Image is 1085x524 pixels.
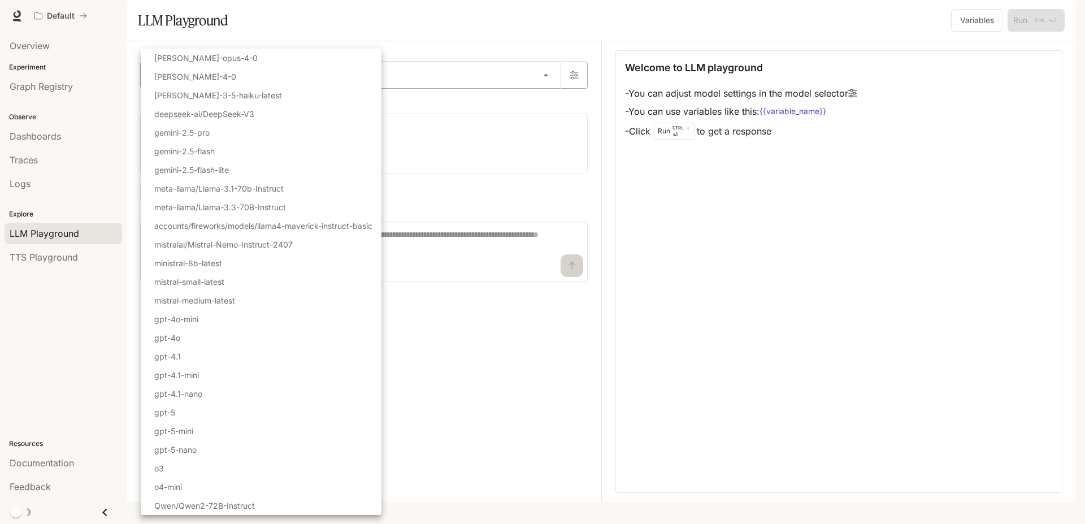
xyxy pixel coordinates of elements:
p: o4-mini [154,481,182,493]
p: gpt-4o-mini [154,313,198,325]
p: gpt-4.1 [154,350,181,362]
p: gemini-2.5-flash-lite [154,164,229,176]
p: mistral-small-latest [154,276,224,288]
p: gpt-4.1-mini [154,369,199,381]
p: meta-llama/Llama-3.3-70B-Instruct [154,201,286,213]
p: gpt-4.1-nano [154,388,202,400]
p: meta-llama/Llama-3.1-70b-Instruct [154,183,284,194]
p: [PERSON_NAME]-3-5-haiku-latest [154,89,282,101]
p: mistral-medium-latest [154,295,235,306]
p: [PERSON_NAME]-4-0 [154,71,236,83]
p: gpt-4o [154,332,180,344]
p: gpt-5 [154,406,175,418]
p: gemini-2.5-pro [154,127,210,138]
p: o3 [154,462,164,474]
p: accounts/fireworks/models/llama4-maverick-instruct-basic [154,220,372,232]
p: gpt-5-nano [154,444,197,456]
p: Qwen/Qwen2-72B-Instruct [154,500,255,512]
p: deepseek-ai/DeepSeek-V3 [154,108,254,120]
p: gpt-5-mini [154,425,193,437]
p: mistralai/Mistral-Nemo-Instruct-2407 [154,239,293,250]
p: ministral-8b-latest [154,257,222,269]
p: [PERSON_NAME]-opus-4-0 [154,52,258,64]
p: gemini-2.5-flash [154,145,215,157]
